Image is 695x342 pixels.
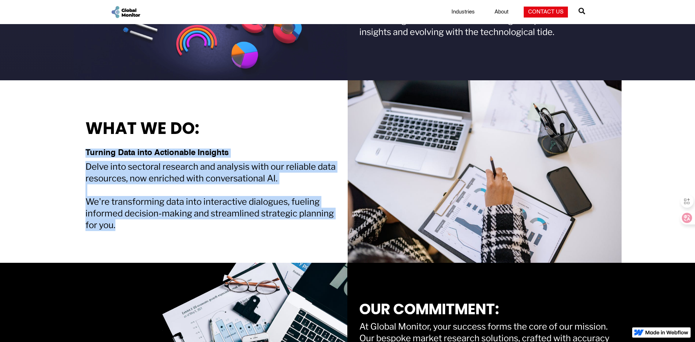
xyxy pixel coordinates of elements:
strong: What We Do: [85,117,199,140]
a: Contact Us [524,7,568,18]
span:  [578,6,585,16]
a:  [578,5,585,19]
h1: OUR COMMITMENT: [359,301,610,317]
a: home [110,5,141,19]
h1: Turning Data into Actionable Insights [85,149,229,158]
img: Made in Webflow [645,330,688,335]
a: About [490,8,513,16]
a: Industries [447,8,479,16]
div: Delve into sectoral research and analysis with our reliable data resources, now enriched with con... [85,161,336,231]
